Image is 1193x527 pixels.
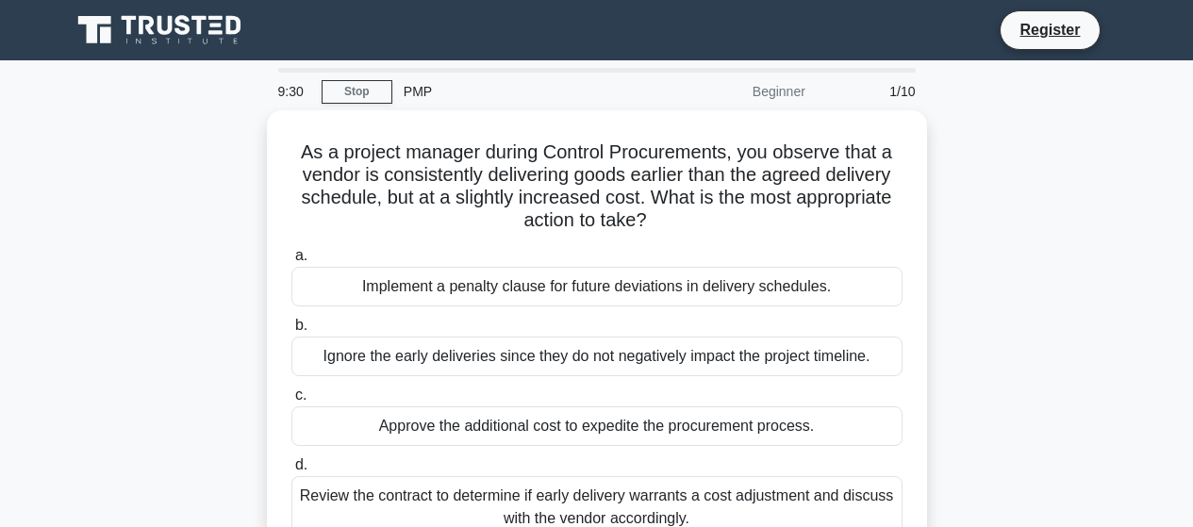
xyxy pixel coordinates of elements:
[295,317,307,333] span: b.
[267,73,322,110] div: 9:30
[295,456,307,472] span: d.
[290,140,904,233] h5: As a project manager during Control Procurements, you observe that a vendor is consistently deliv...
[291,406,903,446] div: Approve the additional cost to expedite the procurement process.
[295,387,307,403] span: c.
[291,337,903,376] div: Ignore the early deliveries since they do not negatively impact the project timeline.
[392,73,652,110] div: PMP
[1008,18,1091,41] a: Register
[291,267,903,306] div: Implement a penalty clause for future deviations in delivery schedules.
[652,73,817,110] div: Beginner
[817,73,927,110] div: 1/10
[322,80,392,104] a: Stop
[295,247,307,263] span: a.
